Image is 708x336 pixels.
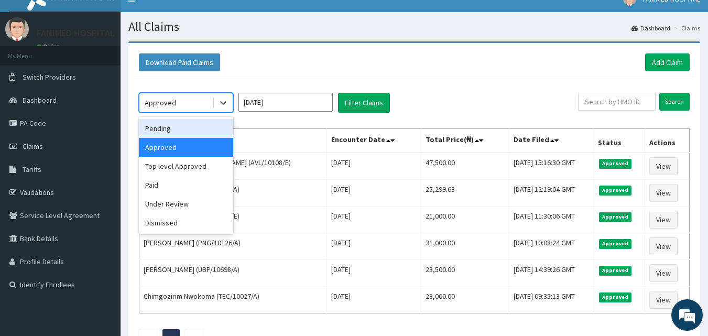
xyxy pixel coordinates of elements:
td: [DATE] [327,153,421,180]
th: Date Filed [509,129,593,153]
span: Tariffs [23,165,41,174]
img: d_794563401_company_1708531726252_794563401 [19,52,42,79]
td: 28,000.00 [421,287,509,313]
td: [DATE] 09:35:13 GMT [509,287,593,313]
th: Total Price(₦) [421,129,509,153]
span: We're online! [61,101,145,207]
span: Approved [599,239,632,248]
span: Approved [599,186,632,195]
button: Download Paid Claims [139,53,220,71]
span: Switch Providers [23,72,76,82]
a: Add Claim [645,53,690,71]
td: [PERSON_NAME] (PNG/10126/A) [139,233,327,260]
span: Dashboard [23,95,57,105]
div: Approved [145,97,176,108]
li: Claims [671,24,700,32]
div: Top level Approved [139,157,233,176]
div: Approved [139,138,233,157]
span: Approved [599,212,632,222]
td: 47,500.00 [421,153,509,180]
textarea: Type your message and hit 'Enter' [5,224,200,261]
td: [DATE] [327,260,421,287]
td: 21,000.00 [421,207,509,233]
td: [DATE] [327,233,421,260]
td: [PERSON_NAME] (UBP/10698/A) [139,260,327,287]
td: 25,299.68 [421,180,509,207]
img: User Image [5,17,29,41]
div: Minimize live chat window [172,5,197,30]
h1: All Claims [128,20,700,34]
a: Online [37,43,62,50]
td: 31,000.00 [421,233,509,260]
td: Chimgozirim Nwokoma (TEC/10027/A) [139,287,327,313]
input: Select Month and Year [238,93,333,112]
div: Chat with us now [55,59,176,72]
td: [DATE] [327,180,421,207]
button: Filter Claims [338,93,390,113]
input: Search by HMO ID [578,93,656,111]
td: [DATE] 15:16:30 GMT [509,153,593,180]
a: View [649,291,678,309]
th: Status [593,129,645,153]
td: [DATE] [327,207,421,233]
div: Paid [139,176,233,194]
th: Encounter Date [327,129,421,153]
span: Approved [599,159,632,168]
a: View [649,237,678,255]
p: FANIMED HOSPITAL [37,28,115,38]
th: Actions [645,129,689,153]
td: [DATE] [327,287,421,313]
span: Claims [23,142,43,151]
div: Pending [139,119,233,138]
td: [DATE] 12:19:04 GMT [509,180,593,207]
td: 23,500.00 [421,260,509,287]
span: Approved [599,266,632,275]
a: View [649,264,678,282]
div: Dismissed [139,213,233,232]
td: [DATE] 11:30:06 GMT [509,207,593,233]
input: Search [659,93,690,111]
a: Dashboard [631,24,670,32]
span: Approved [599,292,632,302]
div: Under Review [139,194,233,213]
td: [DATE] 10:08:24 GMT [509,233,593,260]
a: View [649,184,678,202]
a: View [649,211,678,229]
td: [DATE] 14:39:26 GMT [509,260,593,287]
a: View [649,157,678,175]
